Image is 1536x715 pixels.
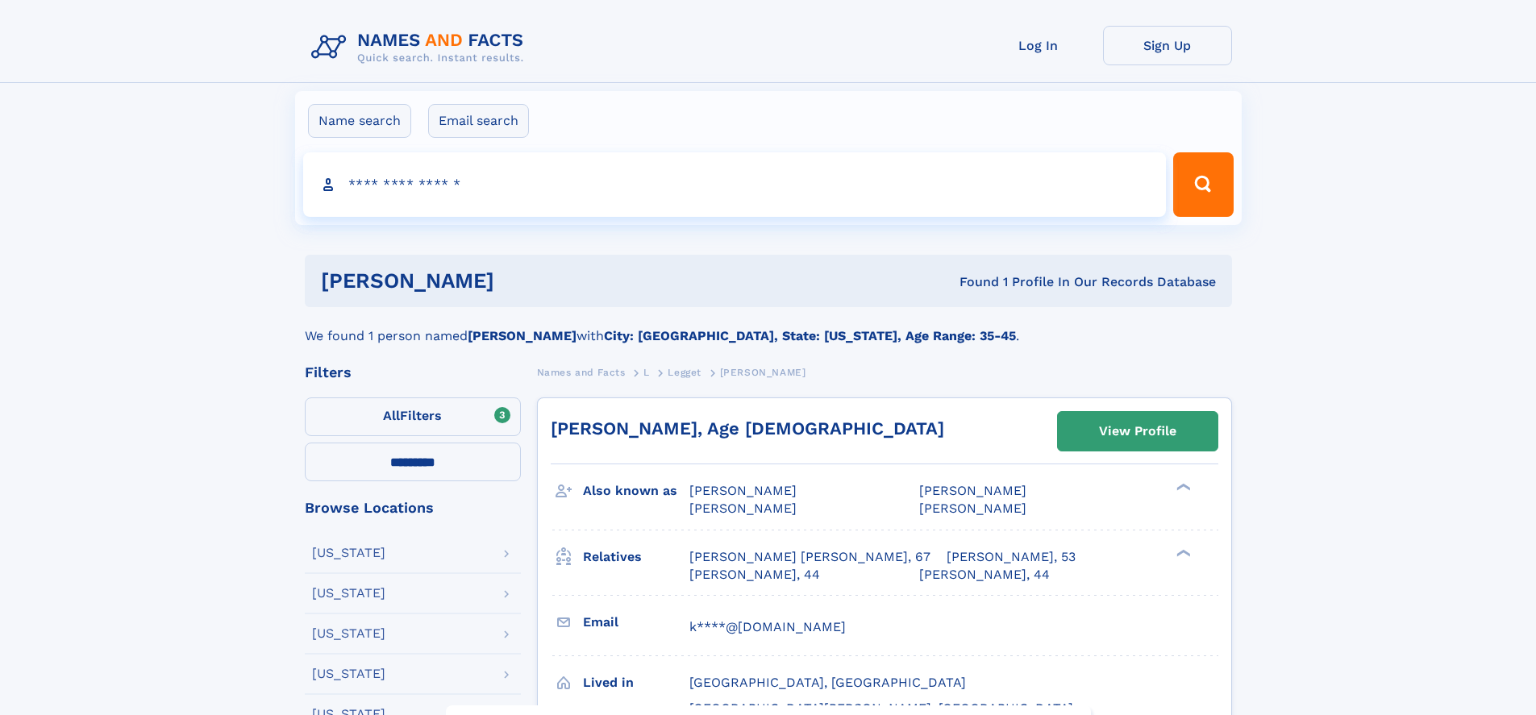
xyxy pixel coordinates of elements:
[305,307,1232,346] div: We found 1 person named with .
[668,367,701,378] span: Legget
[312,627,385,640] div: [US_STATE]
[305,397,521,436] label: Filters
[919,501,1026,516] span: [PERSON_NAME]
[643,362,650,382] a: L
[537,362,626,382] a: Names and Facts
[1103,26,1232,65] a: Sign Up
[583,669,689,696] h3: Lived in
[583,609,689,636] h3: Email
[383,408,400,423] span: All
[583,543,689,571] h3: Relatives
[720,367,806,378] span: [PERSON_NAME]
[643,367,650,378] span: L
[726,273,1216,291] div: Found 1 Profile In Our Records Database
[1058,412,1218,451] a: View Profile
[689,548,930,566] a: [PERSON_NAME] [PERSON_NAME], 67
[428,104,529,138] label: Email search
[1172,547,1192,558] div: ❯
[668,362,701,382] a: Legget
[689,501,797,516] span: [PERSON_NAME]
[919,483,1026,498] span: [PERSON_NAME]
[312,587,385,600] div: [US_STATE]
[305,501,521,515] div: Browse Locations
[305,365,521,380] div: Filters
[689,483,797,498] span: [PERSON_NAME]
[583,477,689,505] h3: Also known as
[919,566,1050,584] a: [PERSON_NAME], 44
[1173,152,1233,217] button: Search Button
[1172,482,1192,493] div: ❯
[308,104,411,138] label: Name search
[303,152,1167,217] input: search input
[312,667,385,680] div: [US_STATE]
[468,328,577,343] b: [PERSON_NAME]
[604,328,1016,343] b: City: [GEOGRAPHIC_DATA], State: [US_STATE], Age Range: 35-45
[689,566,820,584] a: [PERSON_NAME], 44
[689,675,966,690] span: [GEOGRAPHIC_DATA], [GEOGRAPHIC_DATA]
[947,548,1076,566] a: [PERSON_NAME], 53
[974,26,1103,65] a: Log In
[551,418,944,439] a: [PERSON_NAME], Age [DEMOGRAPHIC_DATA]
[312,547,385,559] div: [US_STATE]
[1099,413,1176,450] div: View Profile
[305,26,537,69] img: Logo Names and Facts
[321,271,727,291] h1: [PERSON_NAME]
